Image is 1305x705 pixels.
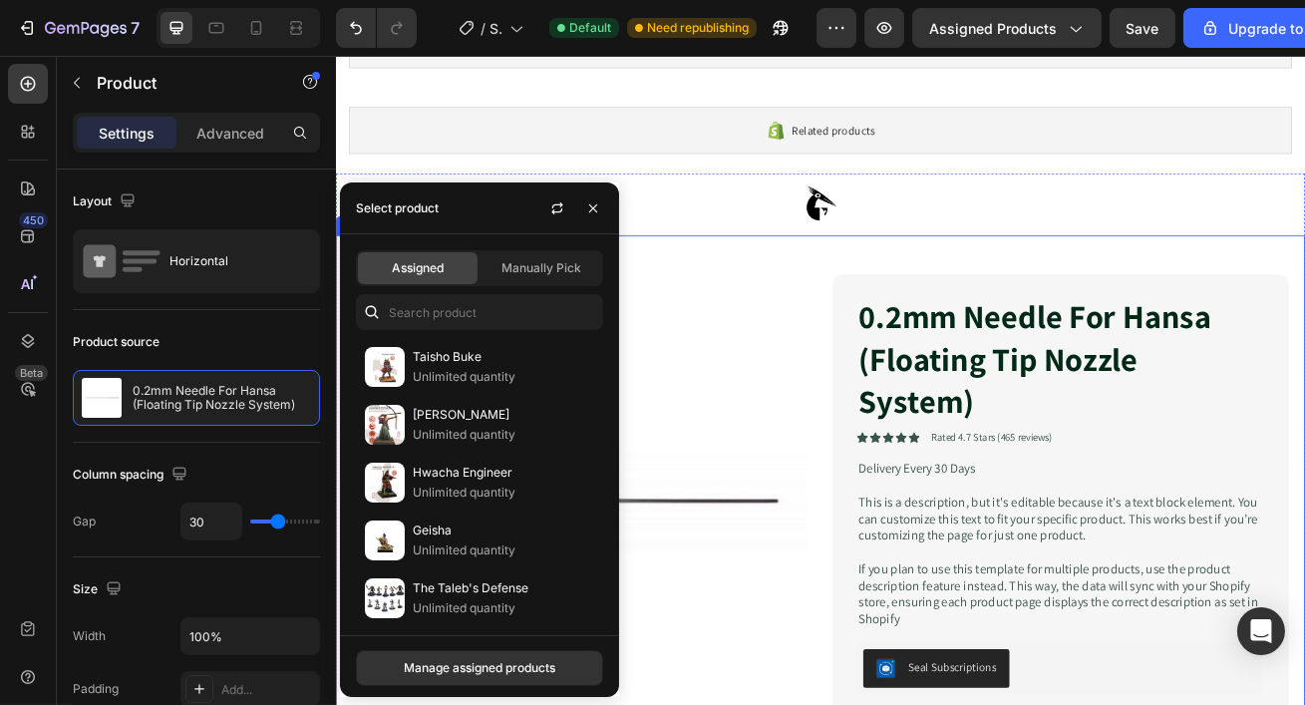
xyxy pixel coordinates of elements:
[404,659,555,677] div: Manage assigned products
[413,367,594,387] p: Unlimited quantity
[8,8,149,48] button: 7
[392,259,444,277] span: Assigned
[73,333,160,351] div: Product source
[336,8,417,48] div: Undo/Redo
[365,578,405,618] img: collections
[365,405,405,445] img: collections
[563,80,666,104] span: Related products
[645,500,1141,521] p: Delivery Every 30 Days
[181,504,241,539] input: Auto
[413,347,594,367] p: Taisho Buke
[356,199,439,217] div: Select product
[356,650,603,686] button: Manage assigned products
[501,259,581,277] span: Manually Pick
[1237,607,1285,655] div: Open Intercom Messenger
[365,463,405,503] img: collections
[133,384,311,412] p: 0.2mm Needle For Hansa (Floating Tip Nozzle System)
[73,627,106,645] div: Width
[413,598,594,618] p: Unlimited quantity
[365,347,405,387] img: collections
[97,71,266,95] p: Product
[73,576,126,603] div: Size
[647,19,749,37] span: Need republishing
[196,123,264,144] p: Advanced
[365,521,405,560] img: collections
[413,463,594,483] p: Hwacha Engineer
[221,681,315,699] div: Add...
[413,483,594,503] p: Unlimited quantity
[73,680,119,698] div: Padding
[413,578,594,598] p: The Taleb's Defense
[912,8,1102,48] button: Assigned Products
[169,238,291,284] div: Horizontal
[1110,8,1175,48] button: Save
[4,200,37,218] div: Row
[73,462,191,489] div: Column spacing
[643,293,1142,453] h1: 0.2mm Needle For Hansa (Floating Tip Nozzle System)
[336,56,1305,705] iframe: Design area
[131,16,140,40] p: 7
[481,18,486,39] span: /
[413,521,594,540] p: Geisha
[15,365,48,381] div: Beta
[99,123,155,144] p: Settings
[929,18,1057,39] span: Assigned Products
[735,463,884,480] p: Rated 4.7 Stars (465 reviews)
[356,294,603,330] input: Search in Settings & Advanced
[573,158,623,207] img: gempages_581327406824948654-57c2f8e6-abab-40b2-91bb-d33c6dfc58a0.png
[73,188,140,215] div: Layout
[1127,20,1159,37] span: Save
[181,618,319,654] input: Auto
[413,540,594,560] p: Unlimited quantity
[19,212,48,228] div: 450
[489,18,501,39] span: Shopify Original Product Template
[73,513,96,530] div: Gap
[645,540,1141,602] p: This is a description, but it's editable because it's a text block element. You can customize thi...
[413,425,594,445] p: Unlimited quantity
[413,405,594,425] p: [PERSON_NAME]
[82,378,122,418] img: product feature img
[569,19,611,37] span: Default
